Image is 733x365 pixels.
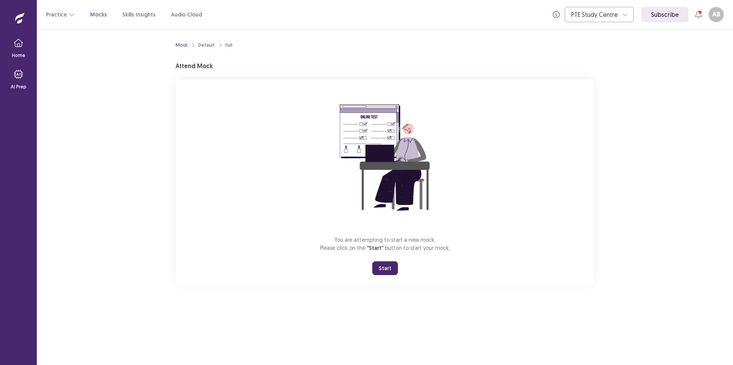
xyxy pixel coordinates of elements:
[90,11,107,19] a: Mocks
[198,42,215,49] div: Default
[571,7,619,22] div: PTE Study Centre
[708,7,724,22] button: AB
[225,42,232,49] div: Full
[46,8,75,21] button: Practice
[11,83,26,90] p: AI Prep
[176,61,213,70] p: Attend Mock
[372,261,398,275] button: Start
[641,7,689,22] a: Subscribe
[367,244,383,251] span: "Start"
[549,8,563,21] button: info
[176,42,187,49] a: Mock
[316,89,454,226] img: attend-mock
[171,11,202,19] a: Audio Cloud
[12,52,25,59] p: Home
[320,236,450,252] p: You are attempting to start a new mock. Please click on the button to start your mock.
[176,42,232,49] nav: breadcrumb
[122,11,156,19] a: Skills Insights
